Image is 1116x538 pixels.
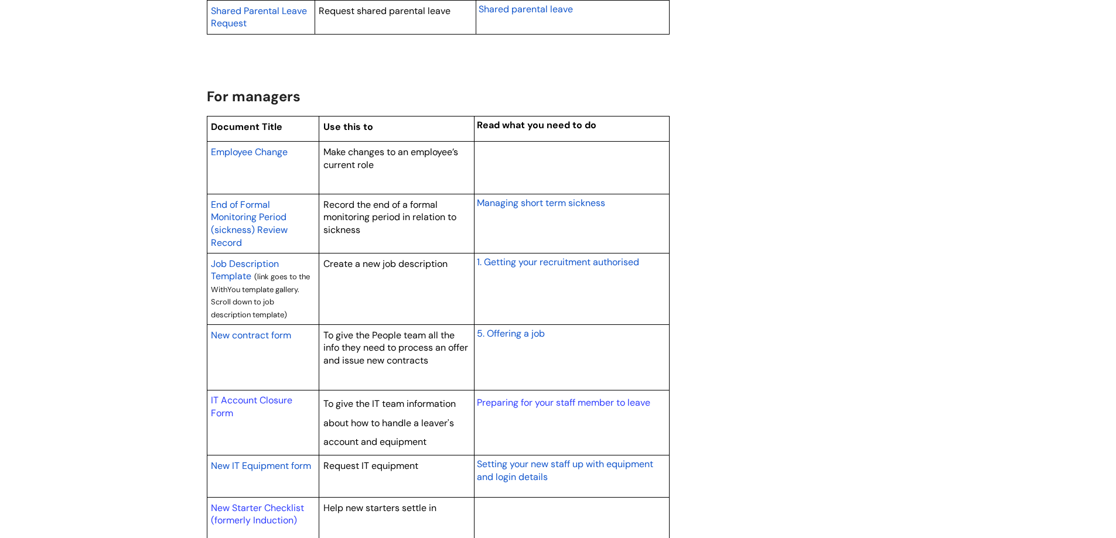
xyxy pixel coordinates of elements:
span: To give the IT team information about how to handle a leaver's account and equipment [323,397,456,448]
span: End of Formal Monitoring Period (sickness) Review Record [211,198,288,249]
span: Job Description Template [211,258,279,283]
span: Employee Change [211,146,288,158]
span: Read what you need to do [477,119,596,131]
a: Job Description Template [211,256,279,283]
span: Shared parental leave [479,3,573,15]
a: 1. Getting your recruitment authorised [477,255,639,269]
span: Record the end of a formal monitoring period in relation to sickness [323,198,456,236]
span: Create a new job description [323,258,448,270]
span: 5. Offering a job [477,327,545,340]
span: Document Title [211,121,282,133]
a: Managing short term sickness [477,196,605,210]
a: Setting your new staff up with equipment and login details [477,457,653,484]
a: New IT Equipment form [211,458,311,472]
span: 1. Getting your recruitment authorised [477,256,639,268]
a: New Starter Checklist (formerly Induction) [211,502,304,527]
span: Setting your new staff up with equipment and login details [477,458,653,483]
span: Managing short term sickness [477,197,605,209]
span: Help new starters settle in [323,502,436,514]
a: New contract form [211,328,291,342]
a: Shared parental leave [479,2,573,16]
span: Shared Parental Leave Request [211,5,307,30]
a: Shared Parental Leave Request [211,4,307,30]
a: IT Account Closure Form [211,394,292,419]
a: Preparing for your staff member to leave [477,396,650,409]
a: Employee Change [211,145,288,159]
span: To give the People team all the info they need to process an offer and issue new contracts [323,329,468,366]
span: New contract form [211,329,291,341]
span: Request shared parental leave [319,5,451,17]
span: (link goes to the WithYou template gallery. Scroll down to job description template) [211,272,310,320]
a: 5. Offering a job [477,326,545,340]
span: Make changes to an employee’s current role [323,146,458,171]
a: End of Formal Monitoring Period (sickness) Review Record [211,197,288,249]
span: For managers [207,87,301,105]
span: Use this to [323,121,373,133]
span: Request IT equipment [323,460,418,472]
span: New IT Equipment form [211,460,311,472]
